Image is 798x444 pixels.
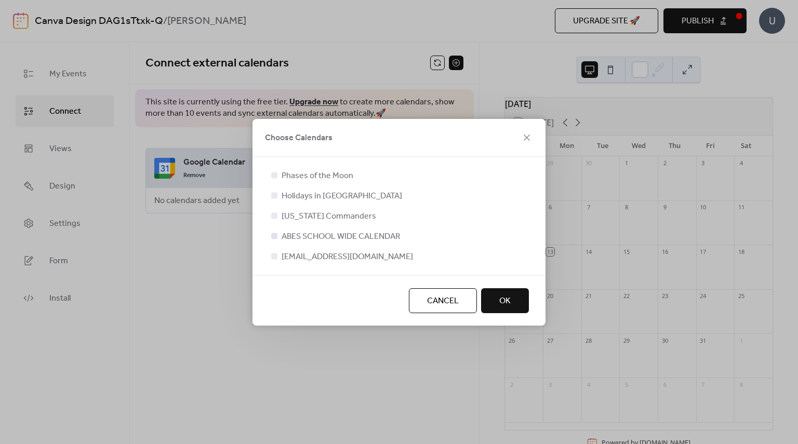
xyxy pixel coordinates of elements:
[499,295,511,307] span: OK
[481,288,529,313] button: OK
[282,231,400,243] span: ABES SCHOOL WIDE CALENDAR
[282,251,413,263] span: [EMAIL_ADDRESS][DOMAIN_NAME]
[282,210,376,223] span: [US_STATE] Commanders
[427,295,459,307] span: Cancel
[282,170,353,182] span: Phases of the Moon
[409,288,477,313] button: Cancel
[265,132,332,144] span: Choose Calendars
[282,190,402,203] span: Holidays in [GEOGRAPHIC_DATA]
